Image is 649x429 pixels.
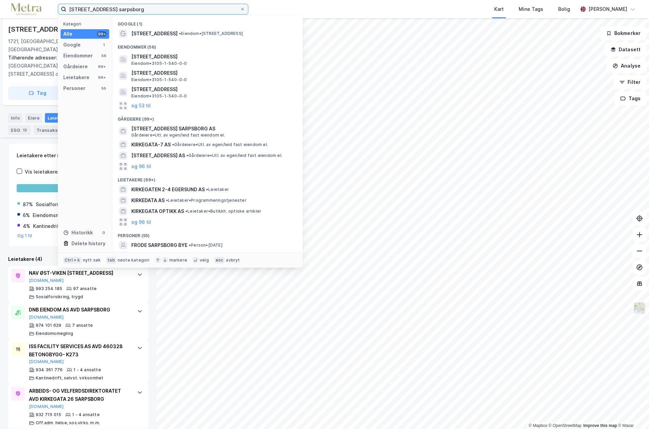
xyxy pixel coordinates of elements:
div: 0 [101,230,106,235]
div: nytt søk [83,257,101,263]
button: [DOMAIN_NAME] [29,278,64,283]
div: ISS FACILITY SERVICES AS AVD 460328 BETONGBYGG- K273 [29,342,130,359]
span: Gårdeiere • Utl. av egen/leid fast eiendom el. [131,132,225,138]
button: [DOMAIN_NAME] [29,404,64,409]
span: [STREET_ADDRESS] SARPSBORG AS [131,125,295,133]
div: 99+ [97,75,106,80]
div: [STREET_ADDRESS][GEOGRAPHIC_DATA][STREET_ADDRESS][STREET_ADDRESS] [8,54,143,78]
div: Kantinedrift, selvst. virksomhet [36,375,103,381]
div: 993 254 185 [36,286,62,291]
span: Eiendom • 3105-1-540-0-0 [131,77,187,83]
div: 7 ansatte [72,323,93,328]
div: Leietakere [63,73,89,82]
span: Leietaker [206,187,229,192]
div: Leietakere (99+) [112,172,303,184]
div: [STREET_ADDRESS] [8,24,75,35]
div: 6% [23,211,30,219]
span: Person • [DATE] [189,243,222,248]
div: Gårdeiere (99+) [112,111,303,123]
span: Gårdeiere • Utl. av egen/leid fast eiendom el. [186,153,282,158]
div: Kantinedrift, selvst. virksomhet [33,222,107,230]
div: tab [106,257,116,264]
div: Gårdeiere [63,62,88,71]
span: KIRKEGATEN 2-4 EGERSUND AS [131,185,205,194]
span: [STREET_ADDRESS] [131,53,295,61]
div: Leietakere (4) [8,255,148,263]
div: Info [8,113,22,123]
div: Eiendomsmegling [36,331,73,336]
button: [DOMAIN_NAME] [29,359,64,364]
span: FRODE SARPSBORG BYE [131,241,187,249]
div: Sosialforsikring, trygd [36,294,83,300]
span: Eiendom • [STREET_ADDRESS] [179,31,243,36]
div: Kart [494,5,504,13]
div: Eiendommer (56) [112,39,303,51]
span: [STREET_ADDRESS] AS [131,151,185,160]
div: Off.adm. helse, sos.virks. m.m. [36,420,100,426]
span: • [166,198,168,203]
button: Tags [615,92,646,105]
div: 1721, [GEOGRAPHIC_DATA], [GEOGRAPHIC_DATA] [8,37,111,54]
span: Leietaker • Programmeringstjenester [166,198,247,203]
div: esc [214,257,225,264]
div: Google (1) [112,16,303,28]
button: [DOMAIN_NAME] [29,315,64,320]
div: Eiendommer [63,52,93,60]
div: Leietakere [45,113,83,123]
div: 1 - 4 ansatte [72,412,100,417]
div: Kategori [63,21,109,26]
span: • [206,187,208,192]
div: 934 361 776 [36,367,63,373]
div: Personer [63,84,85,92]
span: KIRKEGATA-7 AS [131,141,171,149]
div: 974 101 629 [36,323,61,328]
span: Eiendom • 3105-1-540-0-0 [131,61,187,66]
div: Historikk [63,229,93,237]
div: Alle [63,30,72,38]
div: 1 [101,42,106,48]
div: DNB EIENDOM AS AVD SARPSBORG [29,306,130,314]
div: velg [200,257,209,263]
div: Bolig [558,5,570,13]
span: [STREET_ADDRESS] [131,30,178,38]
button: Filter [614,75,646,89]
span: • [185,209,187,214]
img: metra-logo.256734c3b2bbffee19d4.png [11,3,41,15]
span: Gårdeiere • Utl. av egen/leid fast eiendom el. [172,142,268,147]
span: KIRKEGATA OPTIKK AS [131,207,184,215]
div: 55 [101,86,106,91]
div: NAV ØST-VIKEN [STREET_ADDRESS] [29,269,130,277]
button: og 53 til [131,102,151,110]
span: • [189,243,191,248]
div: ARBEIDS- OG VELFERDSDIREKTORATET AVD KIRKEGATA 26 SARPSBORG [29,387,130,403]
div: Vis leietakere uten ansatte [25,168,89,176]
div: 99+ [97,31,106,37]
button: Analyse [607,59,646,73]
div: Leietakere etter industri [17,151,140,160]
div: Ctrl + k [63,257,82,264]
div: 87% [23,200,33,209]
div: Delete history [71,239,105,248]
div: 99+ [97,64,106,69]
span: • [179,31,181,36]
div: avbryt [226,257,240,263]
button: og 96 til [131,162,151,171]
iframe: Chat Widget [615,396,649,429]
div: neste kategori [118,257,150,263]
div: 13 [21,127,28,133]
div: Eiere [25,113,42,123]
div: ESG [8,125,31,135]
span: • [186,153,188,158]
div: 1 - 4 ansatte [73,367,101,373]
div: 932 715 015 [36,412,61,417]
span: Eiendom • 3105-1-540-0-0 [131,93,187,99]
div: 4% [23,222,30,230]
div: Personer (55) [112,228,303,240]
a: Mapbox [529,423,547,428]
div: 97 ansatte [73,286,97,291]
a: Improve this map [583,423,617,428]
div: markere [169,257,187,263]
span: KIRKEDATA AS [131,196,165,204]
div: [PERSON_NAME] [588,5,627,13]
div: Eiendomsmegling [33,211,75,219]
